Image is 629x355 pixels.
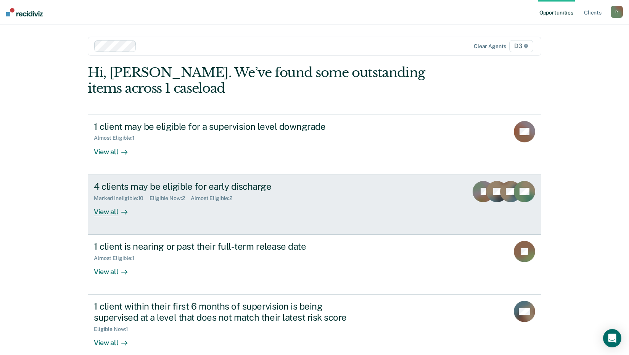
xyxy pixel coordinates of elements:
div: View all [94,141,137,156]
div: 1 client is nearing or past their full-term release date [94,241,362,252]
div: Almost Eligible : 2 [191,195,238,202]
div: 1 client may be eligible for a supervision level downgrade [94,121,362,132]
div: 4 clients may be eligible for early discharge [94,181,362,192]
span: D3 [509,40,533,52]
div: Hi, [PERSON_NAME]. We’ve found some outstanding items across 1 caseload [88,65,450,96]
a: 4 clients may be eligible for early dischargeMarked Ineligible:10Eligible Now:2Almost Eligible:2V... [88,175,541,235]
div: View all [94,332,137,347]
img: Recidiviz [6,8,43,16]
button: R [611,6,623,18]
div: Eligible Now : 2 [150,195,191,202]
div: 1 client within their first 6 months of supervision is being supervised at a level that does not ... [94,301,362,323]
div: Almost Eligible : 1 [94,135,141,141]
div: View all [94,201,137,216]
div: View all [94,261,137,276]
div: Almost Eligible : 1 [94,255,141,261]
div: Clear agents [474,43,506,50]
a: 1 client is nearing or past their full-term release dateAlmost Eligible:1View all [88,235,541,295]
div: Eligible Now : 1 [94,326,134,332]
div: Open Intercom Messenger [603,329,621,347]
div: Marked Ineligible : 10 [94,195,150,202]
a: 1 client may be eligible for a supervision level downgradeAlmost Eligible:1View all [88,115,541,175]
